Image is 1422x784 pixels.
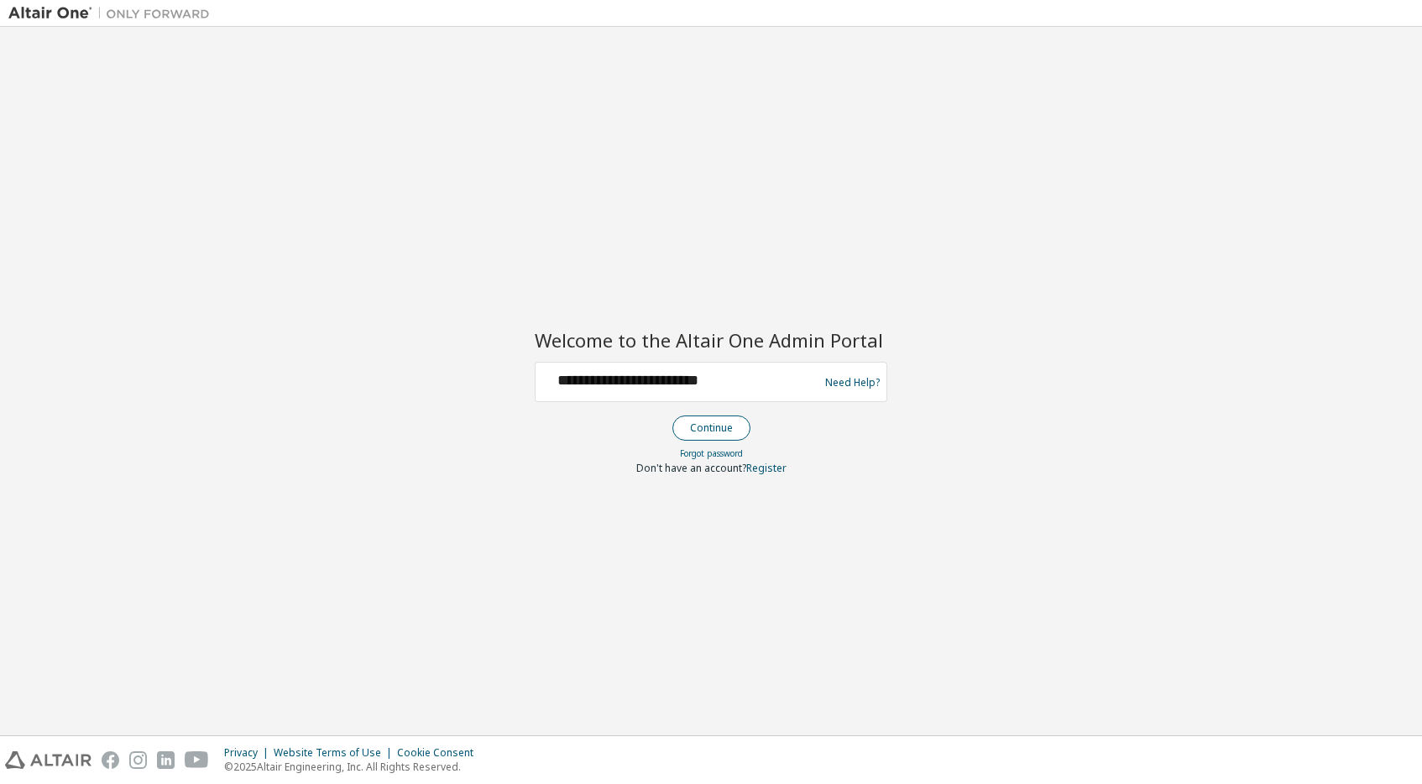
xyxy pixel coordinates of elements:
img: linkedin.svg [157,751,175,769]
p: © 2025 Altair Engineering, Inc. All Rights Reserved. [224,760,484,774]
img: instagram.svg [129,751,147,769]
button: Continue [672,416,750,441]
div: Website Terms of Use [274,746,397,760]
img: facebook.svg [102,751,119,769]
a: Need Help? [825,382,880,383]
img: Altair One [8,5,218,22]
img: altair_logo.svg [5,751,91,769]
div: Privacy [224,746,274,760]
a: Forgot password [680,447,743,459]
h2: Welcome to the Altair One Admin Portal [535,328,887,352]
span: Don't have an account? [636,461,746,475]
div: Cookie Consent [397,746,484,760]
a: Register [746,461,787,475]
img: youtube.svg [185,751,209,769]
